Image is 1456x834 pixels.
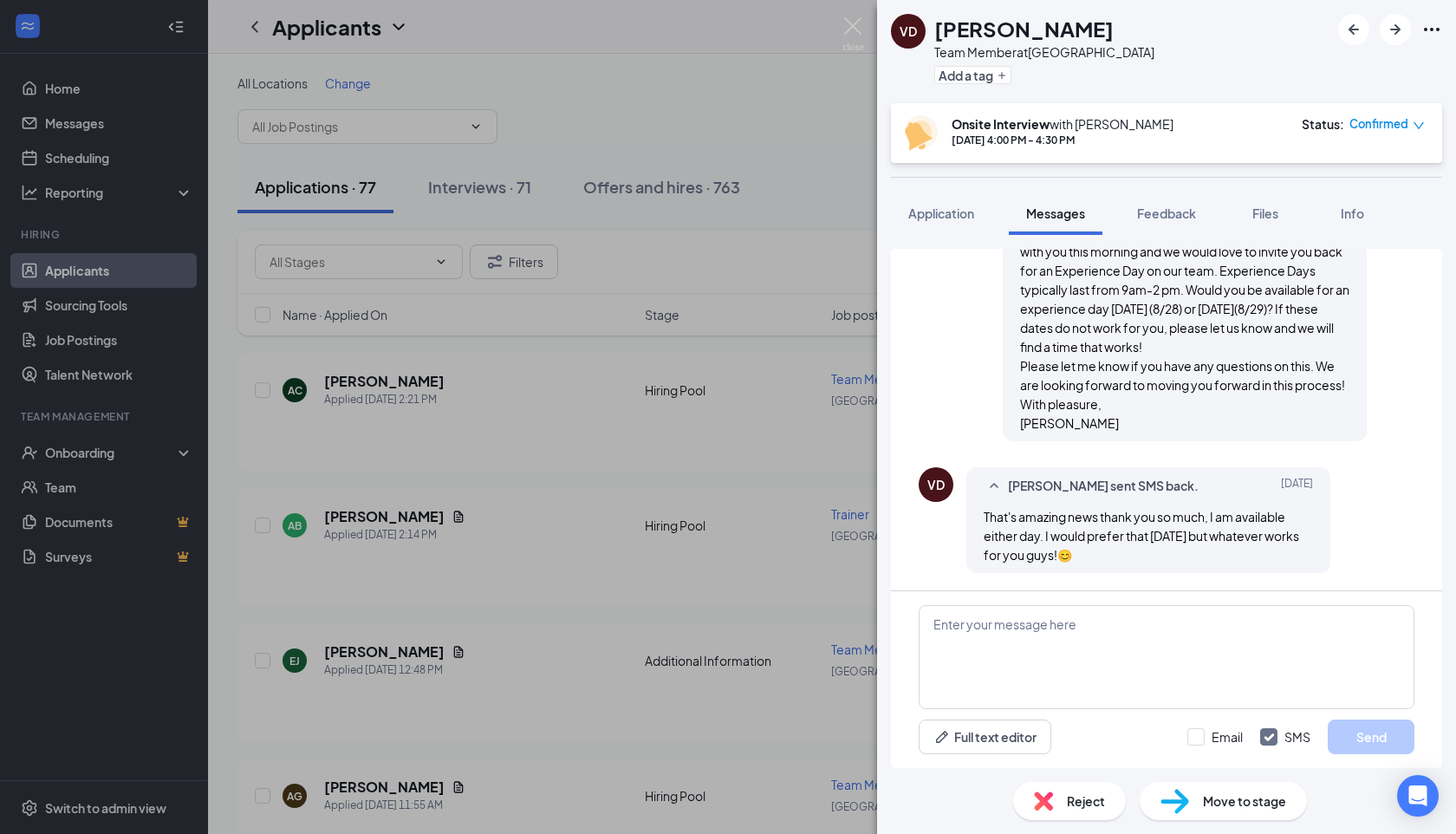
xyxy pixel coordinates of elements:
[1343,19,1364,40] svg: ArrowLeftNew
[933,728,951,746] svg: Pen
[952,133,1173,147] div: [DATE] 4:00 PM - 4:30 PM
[1385,19,1406,40] svg: ArrowRight
[1421,19,1442,40] svg: Ellipses
[1067,792,1105,811] span: Reject
[1380,14,1411,45] button: ArrowRight
[1252,205,1278,221] span: Files
[1413,120,1425,132] span: down
[1349,115,1408,133] span: Confirmed
[1341,205,1364,221] span: Info
[908,205,974,221] span: Application
[934,66,1011,84] button: PlusAdd a tag
[1338,14,1369,45] button: ArrowLeftNew
[1397,775,1439,817] div: Open Intercom Messenger
[1203,792,1286,811] span: Move to stage
[934,14,1114,43] h1: [PERSON_NAME]
[952,116,1050,132] b: Onsite Interview
[984,509,1299,563] span: That's amazing news thank you so much, I am available either day. I would prefer that [DATE] but ...
[900,23,917,40] div: VD
[934,43,1154,61] div: Team Member at [GEOGRAPHIC_DATA]
[984,476,1004,497] svg: SmallChevronUp
[997,70,1007,81] svg: Plus
[1026,205,1085,221] span: Messages
[1328,720,1414,754] button: Send
[927,476,945,493] div: VD
[1302,115,1344,133] div: Status :
[1008,476,1199,497] span: [PERSON_NAME] sent SMS back.
[919,720,1051,754] button: Full text editorPen
[1137,205,1196,221] span: Feedback
[952,115,1173,133] div: with [PERSON_NAME]
[1281,476,1313,497] span: [DATE]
